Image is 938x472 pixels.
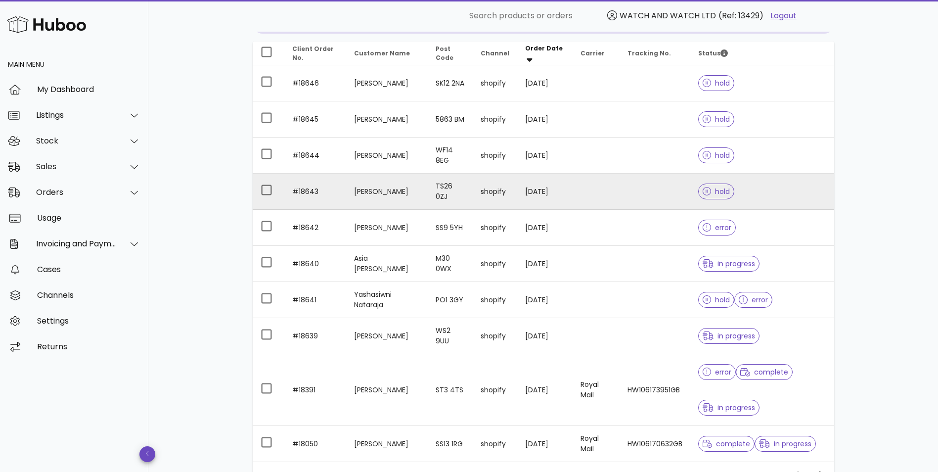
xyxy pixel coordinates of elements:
[739,296,768,303] span: error
[284,318,347,354] td: #18639
[284,426,347,462] td: #18050
[481,49,509,57] span: Channel
[473,318,517,354] td: shopify
[517,210,573,246] td: [DATE]
[36,188,117,197] div: Orders
[284,138,347,174] td: #18644
[284,282,347,318] td: #18641
[703,188,730,195] span: hold
[284,174,347,210] td: #18643
[473,354,517,426] td: shopify
[428,246,473,282] td: M30 0WX
[36,110,117,120] div: Listings
[428,42,473,65] th: Post Code
[346,174,428,210] td: [PERSON_NAME]
[473,246,517,282] td: shopify
[428,354,473,426] td: ST3 4TS
[428,282,473,318] td: PO1 3GY
[759,440,811,447] span: in progress
[284,210,347,246] td: #18642
[703,116,730,123] span: hold
[517,318,573,354] td: [DATE]
[37,316,140,326] div: Settings
[346,101,428,138] td: [PERSON_NAME]
[346,138,428,174] td: [PERSON_NAME]
[284,42,347,65] th: Client Order No.
[473,426,517,462] td: shopify
[525,44,563,52] span: Order Date
[517,138,573,174] td: [DATE]
[436,45,453,62] span: Post Code
[473,65,517,101] td: shopify
[718,10,763,21] span: (Ref: 13429)
[517,282,573,318] td: [DATE]
[517,65,573,101] td: [DATE]
[346,210,428,246] td: [PERSON_NAME]
[473,138,517,174] td: shopify
[740,369,788,376] span: complete
[517,174,573,210] td: [DATE]
[346,426,428,462] td: [PERSON_NAME]
[37,342,140,351] div: Returns
[292,45,334,62] span: Client Order No.
[346,246,428,282] td: Asia [PERSON_NAME]
[581,49,605,57] span: Carrier
[428,65,473,101] td: SK12 2NA
[703,296,730,303] span: hold
[517,426,573,462] td: [DATE]
[428,138,473,174] td: WF14 8EG
[690,42,834,65] th: Status
[36,239,117,248] div: Invoicing and Payments
[703,404,755,411] span: in progress
[346,318,428,354] td: [PERSON_NAME]
[703,260,755,267] span: in progress
[517,354,573,426] td: [DATE]
[473,42,517,65] th: Channel
[473,174,517,210] td: shopify
[284,101,347,138] td: #18645
[703,440,751,447] span: complete
[473,210,517,246] td: shopify
[703,369,732,376] span: error
[346,282,428,318] td: Yashasiwni Nataraja
[428,101,473,138] td: 5863 BM
[428,210,473,246] td: SS9 5YH
[473,101,517,138] td: shopify
[284,354,347,426] td: #18391
[620,426,690,462] td: HW106170632GB
[517,42,573,65] th: Order Date: Sorted descending. Activate to remove sorting.
[620,42,690,65] th: Tracking No.
[517,101,573,138] td: [DATE]
[620,10,716,21] span: WATCH AND WATCH LTD
[627,49,671,57] span: Tracking No.
[573,42,619,65] th: Carrier
[284,65,347,101] td: #18646
[703,224,732,231] span: error
[517,246,573,282] td: [DATE]
[37,290,140,300] div: Channels
[703,332,755,339] span: in progress
[473,282,517,318] td: shopify
[428,426,473,462] td: SS13 1RG
[573,426,619,462] td: Royal Mail
[37,85,140,94] div: My Dashboard
[703,152,730,159] span: hold
[354,49,410,57] span: Customer Name
[7,14,86,35] img: Huboo Logo
[346,65,428,101] td: [PERSON_NAME]
[428,174,473,210] td: TS26 0ZJ
[346,42,428,65] th: Customer Name
[346,354,428,426] td: [PERSON_NAME]
[428,318,473,354] td: WS2 9UU
[37,213,140,223] div: Usage
[37,265,140,274] div: Cases
[703,80,730,87] span: hold
[36,136,117,145] div: Stock
[770,10,797,22] a: Logout
[698,49,728,57] span: Status
[620,354,690,426] td: HW106173951GB
[573,354,619,426] td: Royal Mail
[284,246,347,282] td: #18640
[36,162,117,171] div: Sales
